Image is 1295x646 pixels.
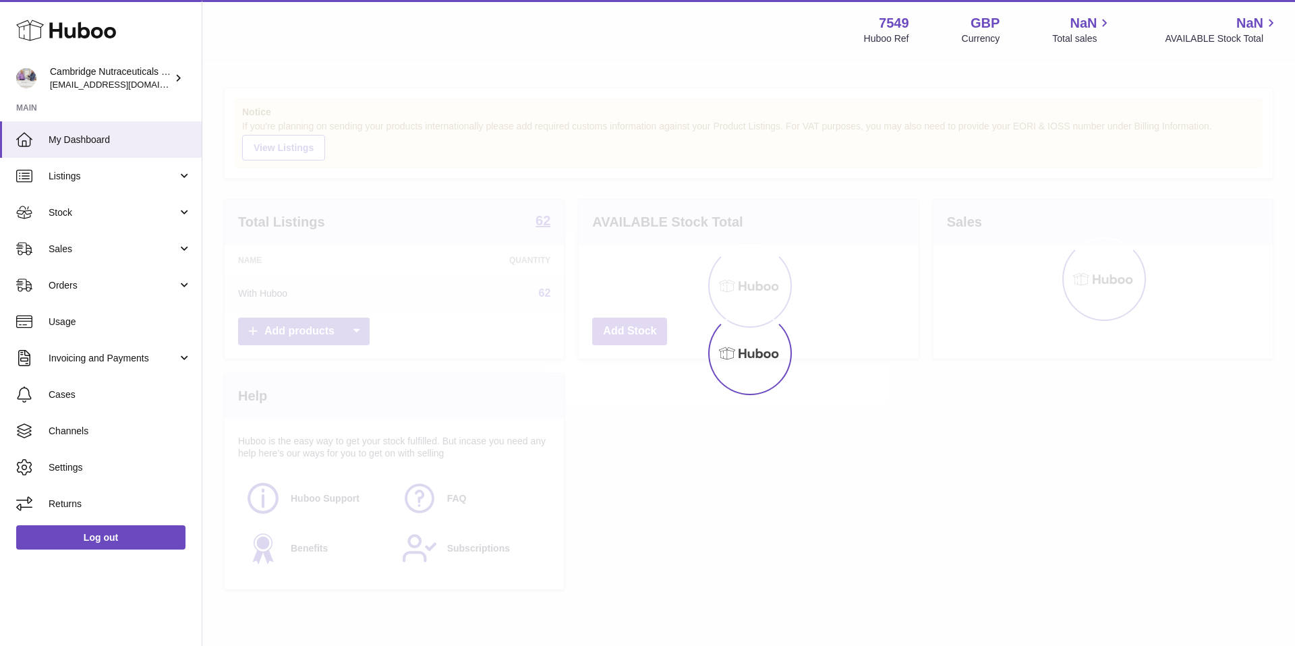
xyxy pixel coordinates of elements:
[1070,14,1097,32] span: NaN
[49,425,192,438] span: Channels
[49,352,177,365] span: Invoicing and Payments
[49,316,192,328] span: Usage
[49,498,192,510] span: Returns
[864,32,909,45] div: Huboo Ref
[16,68,36,88] img: qvc@camnutra.com
[49,134,192,146] span: My Dashboard
[971,14,1000,32] strong: GBP
[1052,14,1112,45] a: NaN Total sales
[50,79,198,90] span: [EMAIL_ADDRESS][DOMAIN_NAME]
[16,525,185,550] a: Log out
[1165,32,1279,45] span: AVAILABLE Stock Total
[49,170,177,183] span: Listings
[962,32,1000,45] div: Currency
[49,243,177,256] span: Sales
[49,206,177,219] span: Stock
[1165,14,1279,45] a: NaN AVAILABLE Stock Total
[49,388,192,401] span: Cases
[50,65,171,91] div: Cambridge Nutraceuticals Ltd
[49,279,177,292] span: Orders
[879,14,909,32] strong: 7549
[1052,32,1112,45] span: Total sales
[49,461,192,474] span: Settings
[1236,14,1263,32] span: NaN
